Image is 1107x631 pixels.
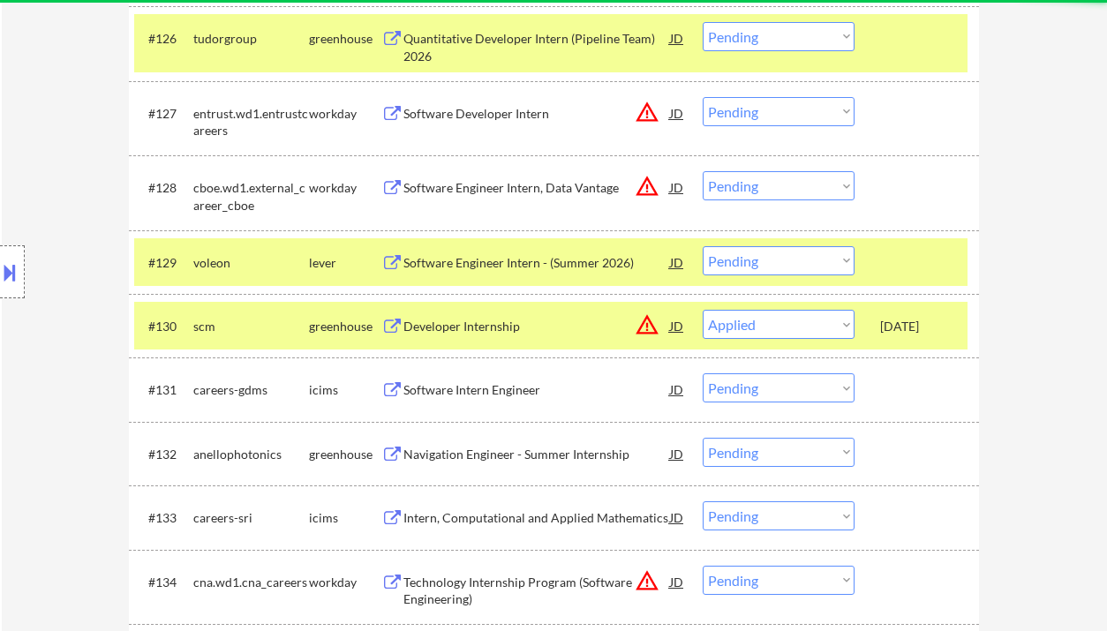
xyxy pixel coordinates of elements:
div: Developer Internship [403,318,670,335]
div: #134 [148,574,179,591]
div: JD [668,171,686,203]
div: tudorgroup [193,30,309,48]
div: Intern, Computational and Applied Mathematics [403,509,670,527]
div: JD [668,310,686,342]
div: greenhouse [309,446,381,463]
div: JD [668,22,686,54]
div: JD [668,373,686,405]
div: #127 [148,105,179,123]
div: JD [668,501,686,533]
div: icims [309,381,381,399]
div: cna.wd1.cna_careers [193,574,309,591]
div: #132 [148,446,179,463]
div: workday [309,179,381,197]
button: warning_amber [635,100,659,124]
div: greenhouse [309,30,381,48]
div: JD [668,246,686,278]
div: Software Developer Intern [403,105,670,123]
div: JD [668,566,686,597]
div: #133 [148,509,179,527]
div: Navigation Engineer - Summer Internship [403,446,670,463]
div: greenhouse [309,318,381,335]
div: Software Engineer Intern, Data Vantage [403,179,670,197]
div: workday [309,574,381,591]
div: JD [668,438,686,469]
div: icims [309,509,381,527]
div: careers-sri [193,509,309,527]
button: warning_amber [635,568,659,593]
div: workday [309,105,381,123]
button: warning_amber [635,174,659,199]
div: lever [309,254,381,272]
div: Software Engineer Intern - (Summer 2026) [403,254,670,272]
div: anellophotonics [193,446,309,463]
div: Software Intern Engineer [403,381,670,399]
div: Quantitative Developer Intern (Pipeline Team) 2026 [403,30,670,64]
div: #126 [148,30,179,48]
button: warning_amber [635,312,659,337]
div: Technology Internship Program (Software Engineering) [403,574,670,608]
div: JD [668,97,686,129]
div: entrust.wd1.entrustcareers [193,105,309,139]
div: [DATE] [880,318,958,335]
